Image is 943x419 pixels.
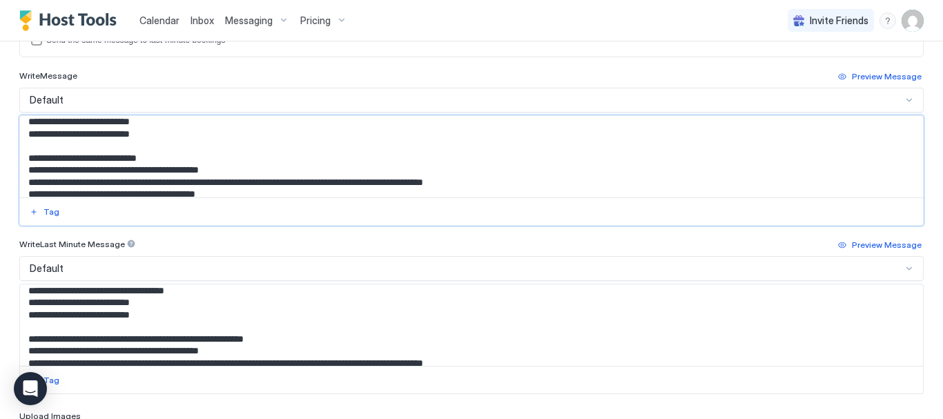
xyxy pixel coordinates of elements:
[20,284,913,366] textarea: Input Field
[810,14,868,27] span: Invite Friends
[20,116,913,197] textarea: Input Field
[879,12,896,29] div: menu
[902,10,924,32] div: User profile
[191,13,214,28] a: Inbox
[139,13,179,28] a: Calendar
[30,94,64,106] span: Default
[852,239,922,251] div: Preview Message
[852,70,922,83] div: Preview Message
[30,262,64,275] span: Default
[28,204,61,220] button: Tag
[14,372,47,405] div: Open Intercom Messenger
[836,68,924,85] button: Preview Message
[139,14,179,26] span: Calendar
[191,14,214,26] span: Inbox
[43,374,59,387] div: Tag
[19,70,77,81] span: Write Message
[300,14,331,27] span: Pricing
[836,237,924,253] button: Preview Message
[19,239,125,249] span: Write Last Minute Message
[19,10,123,31] a: Host Tools Logo
[43,206,59,218] div: Tag
[225,14,273,27] span: Messaging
